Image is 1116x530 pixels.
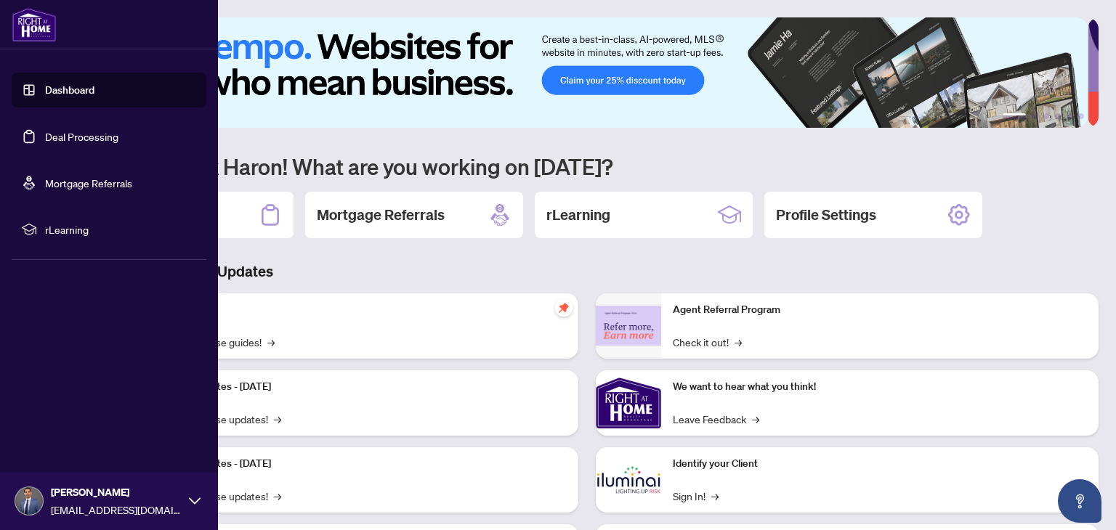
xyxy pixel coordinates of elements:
[673,456,1087,472] p: Identify your Client
[15,487,43,515] img: Profile Icon
[274,488,281,504] span: →
[45,176,132,189] a: Mortgage Referrals
[45,221,196,237] span: rLearning
[51,484,182,500] span: [PERSON_NAME]
[1043,113,1049,119] button: 3
[1067,113,1072,119] button: 5
[596,447,661,513] img: Identify your Client
[752,411,759,427] span: →
[596,370,661,436] img: We want to hear what you think!
[76,17,1088,128] img: Slide 0
[51,502,182,518] span: [EMAIL_ADDRESS][DOMAIN_NAME]
[673,488,719,504] a: Sign In!→
[555,299,573,317] span: pushpin
[45,83,94,97] a: Dashboard
[1058,479,1101,523] button: Open asap
[673,379,1087,395] p: We want to hear what you think!
[76,152,1099,180] h1: Welcome back Haron! What are you working on [DATE]?
[1032,113,1038,119] button: 2
[45,130,118,143] a: Deal Processing
[153,456,567,472] p: Platform Updates - [DATE]
[546,205,610,225] h2: rLearning
[12,7,57,42] img: logo
[735,334,742,350] span: →
[1003,113,1026,119] button: 1
[1078,113,1084,119] button: 6
[673,302,1087,318] p: Agent Referral Program
[153,302,567,318] p: Self-Help
[76,261,1099,282] h3: Brokerage & Industry Updates
[274,411,281,427] span: →
[317,205,445,225] h2: Mortgage Referrals
[673,334,742,350] a: Check it out!→
[153,379,567,395] p: Platform Updates - [DATE]
[1055,113,1061,119] button: 4
[596,306,661,346] img: Agent Referral Program
[776,205,876,225] h2: Profile Settings
[711,488,719,504] span: →
[267,334,275,350] span: →
[673,411,759,427] a: Leave Feedback→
